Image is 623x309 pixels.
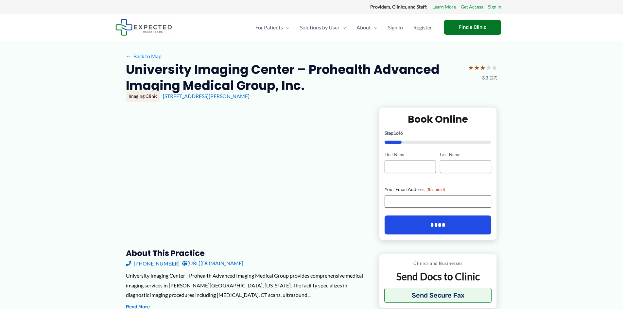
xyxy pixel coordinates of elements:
[126,248,368,258] h3: About this practice
[126,51,162,61] a: ←Back to Map
[283,16,289,39] span: Menu Toggle
[413,16,432,39] span: Register
[371,16,377,39] span: Menu Toggle
[474,61,480,74] span: ★
[440,152,491,158] label: Last Name
[385,131,492,135] p: Step of
[426,187,445,192] span: (Required)
[400,130,403,136] span: 6
[384,270,492,283] p: Send Docs to Clinic
[488,3,501,11] a: Sign In
[250,16,295,39] a: For PatientsMenu Toggle
[385,186,492,193] label: Your Email Address
[480,61,486,74] span: ★
[300,16,339,39] span: Solutions by User
[351,16,383,39] a: AboutMenu Toggle
[408,16,437,39] a: Register
[432,3,456,11] a: Learn More
[482,74,488,82] span: 3.3
[115,19,172,36] img: Expected Healthcare Logo - side, dark font, small
[163,93,250,99] a: [STREET_ADDRESS][PERSON_NAME]
[490,74,497,82] span: (27)
[250,16,437,39] nav: Primary Site Navigation
[126,258,180,268] a: [PHONE_NUMBER]
[182,258,243,268] a: [URL][DOMAIN_NAME]
[356,16,371,39] span: About
[444,20,501,35] a: Find a Clinic
[339,16,346,39] span: Menu Toggle
[126,91,160,102] div: Imaging Clinic
[126,53,132,59] span: ←
[468,61,474,74] span: ★
[393,130,396,136] span: 1
[388,16,403,39] span: Sign In
[295,16,351,39] a: Solutions by UserMenu Toggle
[384,288,492,303] button: Send Secure Fax
[255,16,283,39] span: For Patients
[385,152,436,158] label: First Name
[384,259,492,267] p: Clinics and Businesses
[461,3,483,11] a: Get Access
[370,4,427,9] strong: Providers, Clinics, and Staff:
[383,16,408,39] a: Sign In
[126,61,463,94] h2: University Imaging Center – Prohealth Advanced Imaging Medical Group, Inc.
[385,113,492,126] h2: Book Online
[126,271,368,300] div: University Imaging Center - Prohealth Advanced Imaging Medical Group provides comprehensive medic...
[486,61,492,74] span: ★
[492,61,497,74] span: ★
